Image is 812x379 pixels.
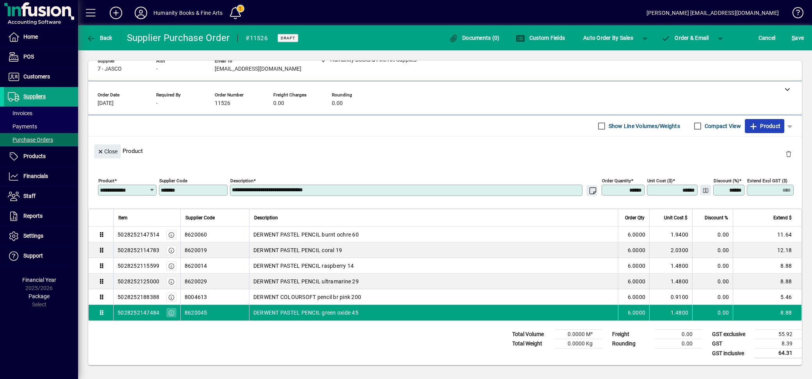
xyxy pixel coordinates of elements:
span: 7 - JASCO [98,66,122,72]
span: 0.00 [273,100,284,107]
label: Compact View [703,122,741,130]
span: Description [254,214,278,222]
div: 5028252114783 [118,246,159,254]
span: POS [23,53,34,60]
td: 0.00 [692,289,733,305]
mat-label: Description [230,178,253,183]
td: GST exclusive [708,330,755,339]
span: Home [23,34,38,40]
span: Close [97,145,118,158]
div: Product [88,137,802,165]
td: 5.46 [733,289,801,305]
app-page-header-button: Back [78,31,121,45]
span: Item [118,214,128,222]
div: #11526 [246,32,268,44]
span: DERWENT PASTEL PENCIL coral 19 [253,246,342,254]
div: Supplier Purchase Order [127,32,230,44]
td: 6.0000 [618,227,649,242]
td: Freight [608,330,655,339]
button: Cancel [757,31,778,45]
mat-label: Order Quantity [602,178,631,183]
button: Custom Fields [514,31,567,45]
td: 8.88 [733,258,801,274]
span: Products [23,153,46,159]
td: 8620045 [180,305,249,320]
a: Payments [4,120,78,133]
td: 0.00 [692,242,733,258]
td: 1.9400 [649,227,692,242]
td: 0.0000 M³ [555,330,602,339]
span: DERWENT COLOURSOFT pencil br pink 200 [253,293,361,301]
label: Show Line Volumes/Weights [607,122,680,130]
button: Profile [128,6,153,20]
td: GST inclusive [708,349,755,358]
app-page-header-button: Close [92,148,123,155]
td: Rounding [608,339,655,349]
span: Order & Email [661,35,709,41]
span: Financial Year [22,277,56,283]
span: DERWENT PASTEL PENCIL green oxide 45 [253,309,358,317]
td: 1.4800 [649,305,692,320]
a: Home [4,27,78,47]
a: Invoices [4,107,78,120]
div: 5028252115599 [118,262,159,270]
td: 6.0000 [618,274,649,289]
span: Package [28,293,50,299]
span: Order Qty [625,214,645,222]
span: Reports [23,213,43,219]
span: S [792,35,795,41]
td: 8620029 [180,274,249,289]
a: Customers [4,67,78,87]
span: Back [86,35,112,41]
td: 0.00 [655,339,702,349]
mat-label: Product [98,178,114,183]
span: Custom Fields [516,35,565,41]
a: Staff [4,187,78,206]
span: Supplier Code [185,214,215,222]
mat-label: Unit Cost ($) [647,178,673,183]
td: 12.18 [733,242,801,258]
td: 2.0300 [649,242,692,258]
td: GST [708,339,755,349]
td: 6.0000 [618,258,649,274]
span: Staff [23,193,36,199]
span: Invoices [8,110,32,116]
td: 0.00 [692,258,733,274]
span: Unit Cost $ [664,214,687,222]
span: Extend $ [773,214,792,222]
app-page-header-button: Delete [779,150,798,157]
td: 8004613 [180,289,249,305]
span: - [156,66,158,72]
span: DERWENT PASTEL PENCIL burnt ochre 60 [253,231,359,238]
td: 0.00 [692,227,733,242]
td: 8620019 [180,242,249,258]
span: Discount % [705,214,728,222]
span: DERWENT PASTEL PENCIL ultramarine 29 [253,278,359,285]
td: 8620014 [180,258,249,274]
span: - [156,100,158,107]
span: Financials [23,173,48,179]
span: 0.00 [332,100,343,107]
button: Product [745,119,784,133]
span: Customers [23,73,50,80]
a: Support [4,246,78,266]
td: 6.0000 [618,305,649,320]
td: 0.00 [692,274,733,289]
td: 0.9100 [649,289,692,305]
a: Purchase Orders [4,133,78,146]
td: 8.88 [733,274,801,289]
button: Order & Email [657,31,713,45]
td: 0.0000 Kg [555,339,602,349]
td: 0.00 [692,305,733,320]
span: Purchase Orders [8,137,53,143]
div: 5028252188388 [118,293,159,301]
td: 55.92 [755,330,802,339]
span: Cancel [759,32,776,44]
td: 11.64 [733,227,801,242]
span: DERWENT PASTEL PENCIL raspberry 14 [253,262,354,270]
td: 8.88 [733,305,801,320]
a: Financials [4,167,78,186]
td: 8620060 [180,227,249,242]
span: ave [792,32,804,44]
div: [PERSON_NAME] [EMAIL_ADDRESS][DOMAIN_NAME] [646,7,779,19]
